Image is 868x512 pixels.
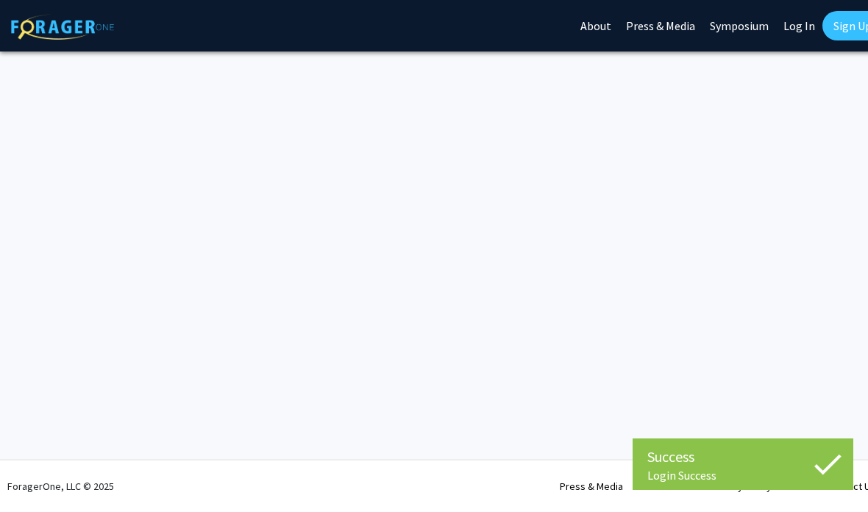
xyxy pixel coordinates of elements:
div: ForagerOne, LLC © 2025 [7,461,114,512]
div: Login Success [647,468,839,483]
a: Press & Media [560,480,623,493]
img: ForagerOne Logo [11,14,114,40]
div: Success [647,446,839,468]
